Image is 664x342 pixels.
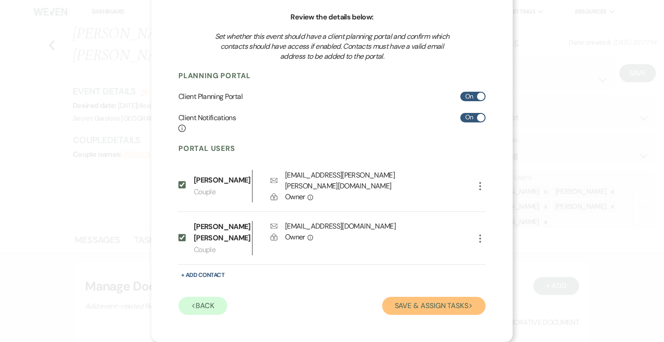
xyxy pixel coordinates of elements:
[194,221,248,244] p: [PERSON_NAME] [PERSON_NAME]
[465,112,473,123] span: On
[465,91,473,102] span: On
[285,170,424,192] div: [EMAIL_ADDRESS][PERSON_NAME][PERSON_NAME][DOMAIN_NAME]
[178,144,486,154] h4: Portal Users
[194,186,252,198] p: Couple
[194,174,248,186] p: [PERSON_NAME]
[382,297,486,315] button: Save & Assign Tasks
[178,297,227,315] button: Back
[178,71,486,81] h4: Planning Portal
[194,244,252,256] p: Couple
[178,113,236,133] h6: Client Notifications
[178,269,227,281] button: + Add Contact
[285,232,488,243] div: Owner
[285,221,396,232] div: [EMAIL_ADDRESS][DOMAIN_NAME]
[178,12,486,22] h6: Review the details below:
[178,92,243,102] h6: Client Planning Portal
[209,32,455,62] h3: Set whether this event should have a client planning portal and confirm which contacts should hav...
[285,192,488,202] div: Owner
